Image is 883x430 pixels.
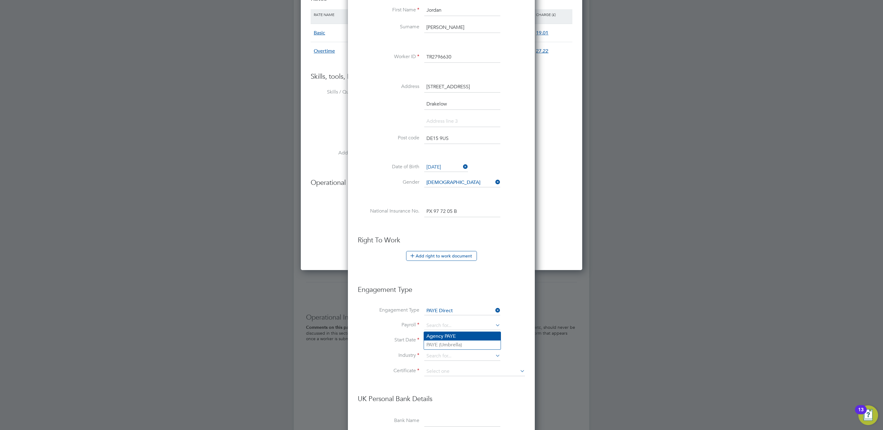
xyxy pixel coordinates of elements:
input: Search for... [424,352,500,361]
label: Surname [358,24,419,30]
label: Gender [358,179,419,185]
label: Industry [358,352,419,359]
span: Basic [314,30,325,36]
h3: Skills, tools, H&S [311,72,572,81]
label: Worker ID [358,54,419,60]
label: Skills / Qualifications [311,89,372,95]
label: Tools [311,119,372,126]
input: Search for... [424,321,500,330]
span: 27.22 [536,48,548,54]
li: PAYE (Umbrella) [424,340,501,349]
h3: Operational Instructions & Comments [311,178,572,187]
div: 13 [858,410,864,418]
label: Certificate [358,368,419,374]
label: Post code [358,135,419,141]
label: Bank Name [358,417,419,424]
input: Address line 1 [424,82,500,93]
input: Select one [424,163,468,172]
label: National Insurance No. [358,208,419,214]
input: Select one [424,307,500,315]
label: First Name [358,7,419,13]
span: Overtime [314,48,335,54]
div: Rate Name [312,9,364,20]
label: Address [358,83,419,90]
h3: Engagement Type [358,279,525,294]
div: Charge (£) [534,9,571,20]
span: 19.01 [536,30,548,36]
h3: Right To Work [358,236,525,245]
input: Select one [424,178,500,187]
label: Payroll [358,322,419,328]
input: Address line 3 [424,116,500,127]
button: Add right to work document [406,251,477,261]
input: Select one [424,367,525,376]
label: Engagement Type [358,307,419,313]
h3: UK Personal Bank Details [358,388,525,404]
input: Address line 2 [424,99,500,110]
button: Open Resource Center, 13 new notifications [858,405,878,425]
label: Additional H&S [311,150,372,156]
label: Date of Birth [358,164,419,170]
label: Start Date [358,337,419,343]
li: Agency PAYE [424,332,501,341]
